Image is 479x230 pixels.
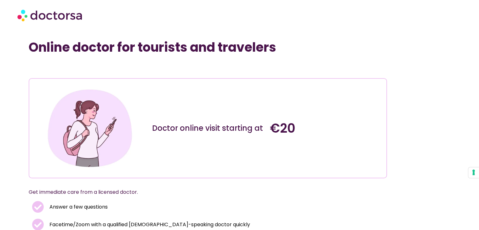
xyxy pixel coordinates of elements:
[29,188,372,197] p: Get immediate care from a licensed doctor.
[48,220,250,229] span: Facetime/Zoom with a qualified [DEMOGRAPHIC_DATA]-speaking doctor quickly
[45,83,135,173] img: Illustration depicting a young woman in a casual outfit, engaged with her smartphone. She has a p...
[48,203,108,211] span: Answer a few questions
[468,167,479,178] button: Your consent preferences for tracking technologies
[152,123,264,133] div: Doctor online visit starting at
[32,64,126,72] iframe: Customer reviews powered by Trustpilot
[270,121,382,136] h4: €20
[29,40,387,55] h1: Online doctor for tourists and travelers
